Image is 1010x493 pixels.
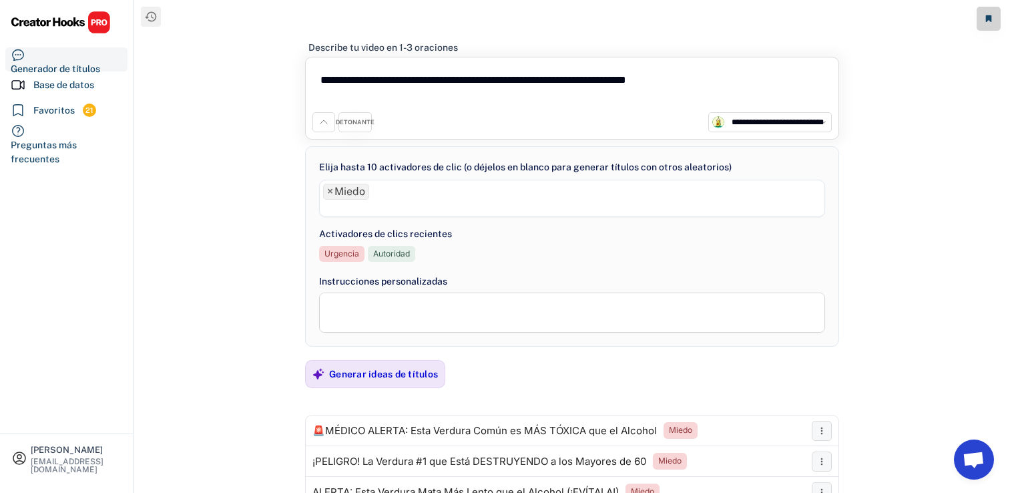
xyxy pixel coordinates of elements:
div: Generador de títulos [11,62,100,76]
div: Urgencia [324,249,359,260]
div: Favoritos [33,104,75,118]
div: Autoridad [373,249,410,260]
div: 🚨MÉDICO ALERTA: Esta Verdura Común es MÁS TÓXICA que el Alcohol [312,426,657,436]
div: Miedo [658,456,682,467]
font: Miedo [334,185,365,198]
div: Activadores de clics recientes [319,227,452,241]
img: channels4_profile.jpg [712,116,724,128]
div: DETONANTE [336,118,374,127]
div: Instrucciones personalizadas [319,275,825,289]
div: Describe tu video en 1-3 oraciones [308,41,458,53]
div: Generar ideas de títulos [329,368,438,380]
a: Chat abierto [954,440,994,480]
div: [PERSON_NAME] [31,446,121,454]
span: × [327,186,333,197]
div: ¡PELIGRO! La Verdura #1 que Está DESTRUYENDO a los Mayores de 60 [312,456,646,467]
div: 21 [83,105,96,116]
div: Base de datos [33,78,94,92]
div: Miedo [669,425,692,436]
img: CHPRO%20Logo.svg [11,11,111,34]
div: [EMAIL_ADDRESS][DOMAIN_NAME] [31,458,121,474]
div: Elija hasta 10 activadores de clic (o déjelos en blanco para generar títulos con otros aleatorios) [319,160,732,174]
div: Preguntas más frecuentes [11,138,122,166]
